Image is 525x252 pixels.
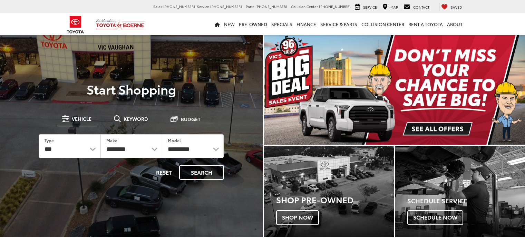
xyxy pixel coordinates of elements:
a: Rent a Toyota [406,13,445,35]
span: Sales [153,4,162,9]
span: [PHONE_NUMBER] [255,4,287,9]
span: Saved [451,4,462,10]
a: My Saved Vehicles [439,3,464,11]
a: Service [353,3,379,11]
a: Shop Pre-Owned Shop Now [264,146,394,237]
span: Service [363,4,377,10]
img: Vic Vaughan Toyota of Boerne [96,19,145,31]
span: Budget [181,117,201,122]
span: Map [390,4,398,10]
a: Home [213,13,222,35]
span: Collision Center [291,4,318,9]
div: Toyota [395,146,525,237]
label: Type [45,137,54,143]
a: Collision Center [359,13,406,35]
span: Service [197,4,209,9]
h4: Schedule Service [407,197,525,204]
button: Reset [150,165,178,180]
img: Toyota [62,13,88,36]
p: Start Shopping [29,82,234,96]
a: Map [381,3,400,11]
label: Model [168,137,181,143]
a: Pre-Owned [237,13,269,35]
span: Parts [246,4,254,9]
label: Make [106,137,117,143]
div: Toyota [264,146,394,237]
a: Specials [269,13,294,35]
span: [PHONE_NUMBER] [319,4,351,9]
button: Search [179,165,224,180]
span: [PHONE_NUMBER] [210,4,242,9]
a: Contact [402,3,431,11]
a: About [445,13,465,35]
span: Vehicle [72,116,91,121]
h3: Shop Pre-Owned [276,195,394,204]
span: Contact [413,4,429,10]
span: [PHONE_NUMBER] [163,4,195,9]
a: New [222,13,237,35]
span: Schedule Now [407,210,463,225]
a: Schedule Service Schedule Now [395,146,525,237]
a: Finance [294,13,318,35]
a: Service & Parts: Opens in a new tab [318,13,359,35]
span: Shop Now [276,210,319,225]
span: Keyword [124,116,148,121]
